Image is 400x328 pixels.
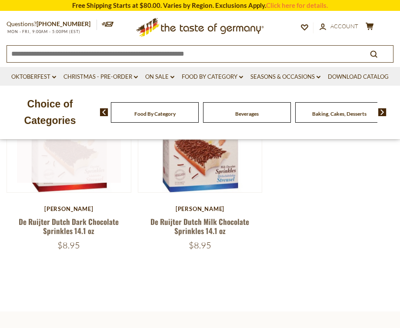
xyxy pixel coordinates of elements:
a: Food By Category [182,72,243,82]
a: Oktoberfest [11,72,56,82]
a: On Sale [145,72,174,82]
img: previous arrow [100,108,108,116]
p: Questions? [7,19,97,30]
span: Account [330,23,358,30]
a: Seasons & Occasions [250,72,320,82]
a: De Ruijter Dutch Dark Chocolate Sprinkles 14.1 oz [19,216,119,236]
a: Christmas - PRE-ORDER [63,72,138,82]
a: De Ruijter Dutch Milk Chocolate Sprinkles 14.1 oz [150,216,249,236]
span: $8.95 [57,240,80,251]
a: Food By Category [134,110,176,117]
a: Download Catalog [328,72,389,82]
span: MON - FRI, 9:00AM - 5:00PM (EST) [7,29,80,34]
a: Baking, Cakes, Desserts [312,110,367,117]
span: $8.95 [189,240,211,251]
a: Account [320,22,358,31]
div: [PERSON_NAME] [7,205,131,212]
a: [PHONE_NUMBER] [37,20,90,27]
div: [PERSON_NAME] [138,205,263,212]
a: Click here for details. [266,1,328,9]
a: Beverages [235,110,259,117]
img: next arrow [378,108,387,116]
